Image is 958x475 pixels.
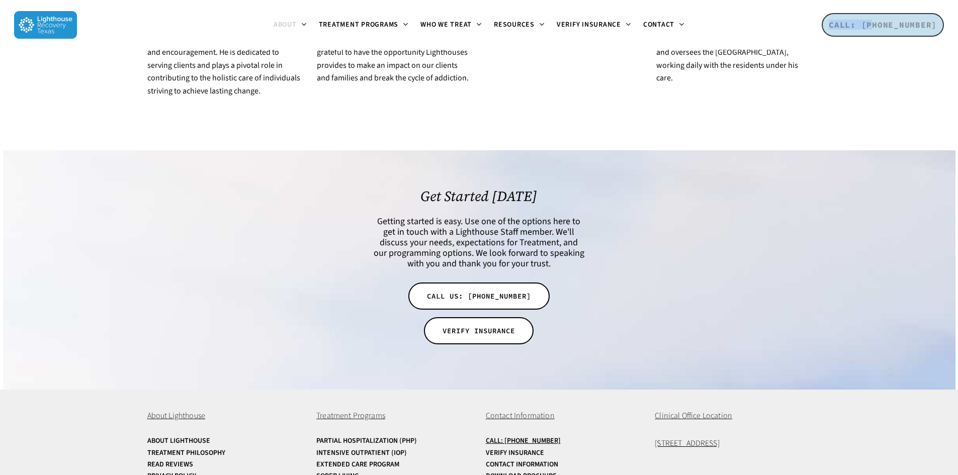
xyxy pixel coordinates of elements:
a: Partial Hospitalization (PHP) [316,437,472,445]
a: Call: [PHONE_NUMBER] [486,437,642,445]
span: Contact [643,20,674,30]
a: Verify Insurance [551,21,637,29]
span: Treatment Programs [316,410,385,421]
a: CALL US: [PHONE_NUMBER] [408,282,550,310]
span: Verify Insurance [557,20,621,30]
span: CALL: [PHONE_NUMBER] [829,20,937,30]
a: Who We Treat [414,21,488,29]
span: VERIFY INSURANCE [443,326,515,336]
a: Extended Care Program [316,461,472,468]
a: Contact Information [486,461,642,468]
a: CALL: [PHONE_NUMBER] [822,13,944,37]
u: Call: [PHONE_NUMBER] [486,436,561,446]
a: Treatment Programs [313,21,415,29]
span: Contact Information [486,410,555,421]
a: About Lighthouse [147,437,303,445]
span: Resources [494,20,535,30]
a: Read Reviews [147,461,303,468]
span: Clinical Office Location [655,410,732,421]
img: Lighthouse Recovery Texas [14,11,77,39]
a: Treatment Philosophy [147,449,303,457]
span: Treatment Programs [319,20,399,30]
a: VERIFY INSURANCE [424,317,534,344]
span: About [274,20,297,30]
h2: Get Started [DATE] [373,188,585,204]
span: CALL US: [PHONE_NUMBER] [427,291,531,301]
a: Verify Insurance [486,449,642,457]
a: Resources [488,21,551,29]
span: Who We Treat [420,20,472,30]
a: [STREET_ADDRESS] [655,438,720,449]
a: Intensive Outpatient (IOP) [316,449,472,457]
span: About Lighthouse [147,410,206,421]
a: About [268,21,313,29]
a: Contact [637,21,690,29]
h6: Getting started is easy. Use one of the options here to get in touch with a Lighthouse Staff memb... [373,216,585,269]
